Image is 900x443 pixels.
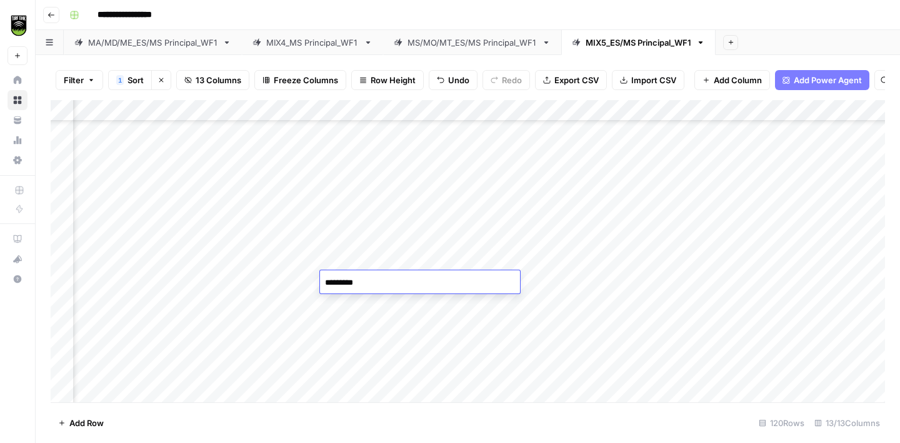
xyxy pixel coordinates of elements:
[266,36,359,49] div: MIX4_MS Principal_WF1
[118,75,122,85] span: 1
[7,249,27,269] button: What's new?
[794,74,862,86] span: Add Power Agent
[116,75,124,85] div: 1
[371,74,416,86] span: Row Height
[7,110,27,130] a: Your Data
[535,70,607,90] button: Export CSV
[7,229,27,249] a: AirOps Academy
[56,70,103,90] button: Filter
[612,70,684,90] button: Import CSV
[196,74,241,86] span: 13 Columns
[7,150,27,170] a: Settings
[694,70,770,90] button: Add Column
[254,70,346,90] button: Freeze Columns
[8,250,27,268] div: What's new?
[586,36,691,49] div: MIX5_ES/MS Principal_WF1
[242,30,383,55] a: MIX4_MS Principal_WF1
[502,74,522,86] span: Redo
[754,413,809,433] div: 120 Rows
[554,74,599,86] span: Export CSV
[561,30,716,55] a: MIX5_ES/MS Principal_WF1
[7,269,27,289] button: Help + Support
[88,36,217,49] div: MA/MD/ME_ES/MS Principal_WF1
[108,70,151,90] button: 1Sort
[631,74,676,86] span: Import CSV
[351,70,424,90] button: Row Height
[51,413,111,433] button: Add Row
[274,74,338,86] span: Freeze Columns
[69,417,104,429] span: Add Row
[7,14,30,37] img: Turf Tank - Data Team Logo
[383,30,561,55] a: MS/MO/MT_ES/MS Principal_WF1
[714,74,762,86] span: Add Column
[127,74,144,86] span: Sort
[64,30,242,55] a: MA/MD/ME_ES/MS Principal_WF1
[64,74,84,86] span: Filter
[7,70,27,90] a: Home
[176,70,249,90] button: 13 Columns
[775,70,869,90] button: Add Power Agent
[407,36,537,49] div: MS/MO/MT_ES/MS Principal_WF1
[7,130,27,150] a: Usage
[809,413,885,433] div: 13/13 Columns
[448,74,469,86] span: Undo
[482,70,530,90] button: Redo
[429,70,477,90] button: Undo
[7,10,27,41] button: Workspace: Turf Tank - Data Team
[7,90,27,110] a: Browse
